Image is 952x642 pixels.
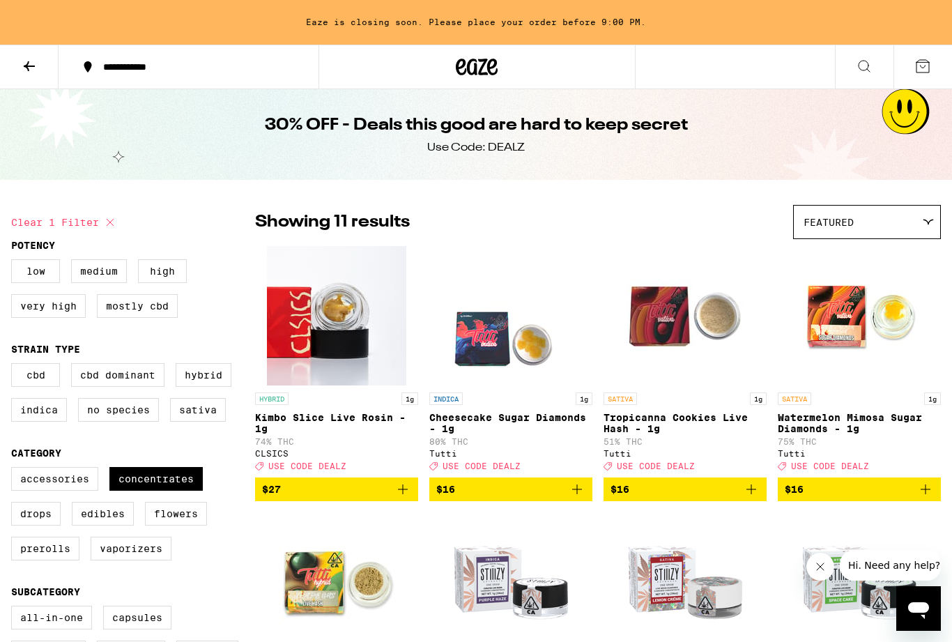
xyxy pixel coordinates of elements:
[255,477,418,501] button: Add to bag
[71,363,164,387] label: CBD Dominant
[778,246,941,477] a: Open page for Watermelon Mimosa Sugar Diamonds - 1g from Tutti
[436,484,455,495] span: $16
[11,259,60,283] label: Low
[176,363,231,387] label: Hybrid
[778,477,941,501] button: Add to bag
[262,484,281,495] span: $27
[429,392,463,405] p: INDICA
[268,461,346,471] span: USE CODE DEALZ
[611,484,629,495] span: $16
[806,553,834,581] iframe: Close message
[604,392,637,405] p: SATIVA
[255,437,418,446] p: 74% THC
[804,217,854,228] span: Featured
[896,586,941,631] iframe: Button to launch messaging window
[427,140,525,155] div: Use Code: DEALZ
[750,392,767,405] p: 1g
[11,240,55,251] legend: Potency
[255,449,418,458] div: CLSICS
[11,537,79,560] label: Prerolls
[576,392,592,405] p: 1g
[78,398,159,422] label: No Species
[138,259,187,283] label: High
[265,114,688,137] h1: 30% OFF - Deals this good are hard to keep secret
[11,448,61,459] legend: Category
[615,246,755,385] img: Tutti - Tropicanna Cookies Live Hash - 1g
[604,437,767,446] p: 51% THC
[778,412,941,434] p: Watermelon Mimosa Sugar Diamonds - 1g
[170,398,226,422] label: Sativa
[604,477,767,501] button: Add to bag
[11,467,98,491] label: Accessories
[429,449,592,458] div: Tutti
[443,461,521,471] span: USE CODE DEALZ
[840,550,941,581] iframe: Message from company
[778,449,941,458] div: Tutti
[791,461,869,471] span: USE CODE DEALZ
[924,392,941,405] p: 1g
[71,259,127,283] label: Medium
[785,484,804,495] span: $16
[617,461,695,471] span: USE CODE DEALZ
[255,392,289,405] p: HYBRID
[72,502,134,526] label: Edibles
[429,437,592,446] p: 80% THC
[429,412,592,434] p: Cheesecake Sugar Diamonds - 1g
[255,412,418,434] p: Kimbo Slice Live Rosin - 1g
[790,246,929,385] img: Tutti - Watermelon Mimosa Sugar Diamonds - 1g
[441,246,581,385] img: Tutti - Cheesecake Sugar Diamonds - 1g
[11,294,86,318] label: Very High
[401,392,418,405] p: 1g
[429,477,592,501] button: Add to bag
[429,246,592,477] a: Open page for Cheesecake Sugar Diamonds - 1g from Tutti
[11,586,80,597] legend: Subcategory
[778,437,941,446] p: 75% THC
[604,246,767,477] a: Open page for Tropicanna Cookies Live Hash - 1g from Tutti
[109,467,203,491] label: Concentrates
[604,449,767,458] div: Tutti
[267,246,406,385] img: CLSICS - Kimbo Slice Live Rosin - 1g
[11,398,67,422] label: Indica
[11,606,92,629] label: All-In-One
[145,502,207,526] label: Flowers
[103,606,171,629] label: Capsules
[11,344,80,355] legend: Strain Type
[11,502,61,526] label: Drops
[11,205,118,240] button: Clear 1 filter
[604,412,767,434] p: Tropicanna Cookies Live Hash - 1g
[97,294,178,318] label: Mostly CBD
[91,537,171,560] label: Vaporizers
[778,392,811,405] p: SATIVA
[255,246,418,477] a: Open page for Kimbo Slice Live Rosin - 1g from CLSICS
[255,211,410,234] p: Showing 11 results
[11,363,60,387] label: CBD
